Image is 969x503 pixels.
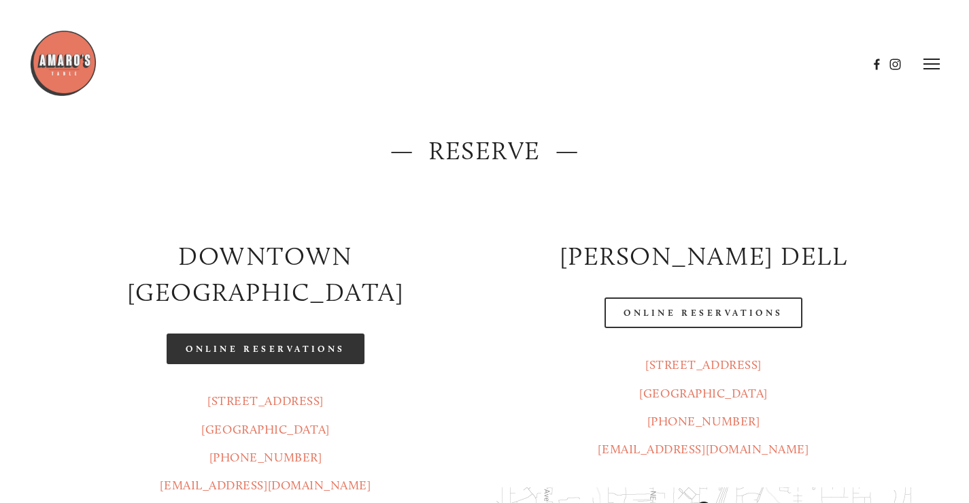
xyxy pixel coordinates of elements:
[647,414,760,429] a: [PHONE_NUMBER]
[160,478,371,493] a: [EMAIL_ADDRESS][DOMAIN_NAME]
[639,386,767,401] a: [GEOGRAPHIC_DATA]
[209,450,322,465] a: [PHONE_NUMBER]
[29,29,97,97] img: Amaro's Table
[605,297,802,328] a: Online Reservations
[58,133,911,169] h2: — Reserve —
[496,238,911,274] h2: [PERSON_NAME] DELL
[598,442,809,457] a: [EMAIL_ADDRESS][DOMAIN_NAME]
[167,334,364,364] a: Online Reservations
[645,357,762,372] a: [STREET_ADDRESS]
[207,393,324,408] a: [STREET_ADDRESS]
[58,238,473,310] h2: Downtown [GEOGRAPHIC_DATA]
[201,422,329,437] a: [GEOGRAPHIC_DATA]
